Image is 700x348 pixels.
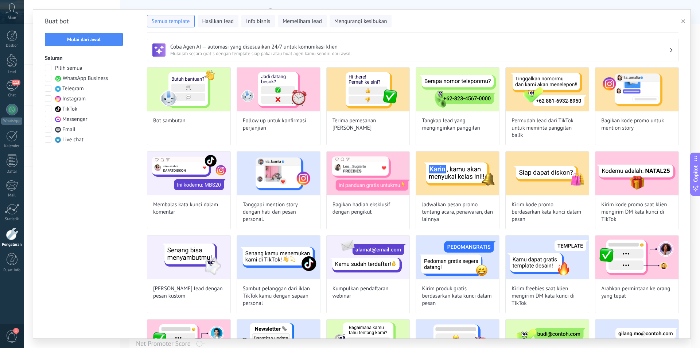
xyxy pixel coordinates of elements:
span: Mengurangi kesibukan [334,18,387,25]
img: Tangkap lead yang menginginkan panggilan [416,68,499,111]
img: Kirim freebies saat klien mengirim DM kata kunci di TikTok [506,236,589,279]
span: Bot sambutan [153,117,186,125]
span: 1 [13,328,19,334]
button: Hasilkan lead [198,15,239,27]
div: Kalender [1,144,23,149]
span: Akun [8,16,16,20]
span: Terima pemesanan [PERSON_NAME] [332,117,404,132]
div: Pengaturan [1,242,23,247]
img: Kirim kode promo saat klien mengirim DM kata kunci di TikTok [595,152,678,195]
span: Kirim kode promo saat klien mengirim DM kata kunci di TikTok [601,201,673,223]
img: Sambut lead dengan pesan kustom [147,236,230,279]
span: TikTok [62,106,77,113]
img: Bot sambutan [147,68,230,111]
span: Tanggapi mention story dengan hati dan pesan personal. [243,201,314,223]
span: Messenger [62,116,87,123]
span: Semua template [152,18,190,25]
img: Jadwalkan pesan promo tentang acara, penawaran, dan lainnya [416,152,499,195]
div: Chat [1,93,23,98]
div: Statistik [1,217,23,222]
img: Bagikan kode promo untuk mention story [595,68,678,111]
span: Permudah lead dari TikTok untuk meminta panggilan balik [512,117,583,139]
span: Sambut pelanggan dari iklan TikTok kamu dengan sapaan personal [243,285,314,307]
div: Daftar [1,169,23,174]
span: [PERSON_NAME] lead dengan pesan kustom [153,285,225,300]
span: Kirim kode promo berdasarkan kata kunci dalam pesan [512,201,583,223]
button: Mulai dari awal [45,33,123,46]
span: Kirim freebies saat klien mengirim DM kata kunci di TikTok [512,285,583,307]
img: Sambut pelanggan dari iklan TikTok kamu dengan sapaan personal [237,236,320,279]
h3: Saluran [45,55,123,62]
div: Dasbor [1,43,23,48]
img: Kumpulkan pendaftaran webinar [327,236,410,279]
button: Info bisnis [241,15,275,27]
span: Pilih semua [55,65,82,72]
img: Bagikan hadiah eksklusif dengan pengikut [327,152,410,195]
div: Lead [1,70,23,74]
span: Follow up untuk konfirmasi perjanjian [243,117,314,132]
span: Email [62,126,75,133]
span: Copilot [692,165,699,182]
button: Mengurangi kesibukan [330,15,392,27]
div: Pusat Info [1,268,23,273]
span: Instagram [62,95,86,103]
h2: Buat bot [45,15,123,27]
button: Memelihara lead [278,15,326,27]
span: Info bisnis [246,18,270,25]
img: Arahkan permintaan ke orang yang tepat [595,236,678,279]
span: Mulailah secara gratis dengan template siap pakai atau buat agen kamu sendiri dari awal. [170,50,669,57]
img: Terima pemesanan janji temu [327,68,410,111]
img: Membalas kata kunci dalam komentar [147,152,230,195]
img: Permudah lead dari TikTok untuk meminta panggilan balik [506,68,589,111]
div: WhatsApp [1,118,22,125]
span: WhatsApp Business [63,75,108,82]
span: Hasilkan lead [202,18,234,25]
div: Mail [1,193,23,198]
img: Tanggapi mention story dengan hati dan pesan personal. [237,152,320,195]
span: Membalas kata kunci dalam komentar [153,201,225,216]
span: 113 [12,80,20,85]
span: Bagikan kode promo untuk mention story [601,117,673,132]
span: Telegram [62,85,84,92]
span: Bagikan hadiah eksklusif dengan pengikut [332,201,404,216]
img: Kirim kode promo berdasarkan kata kunci dalam pesan [506,152,589,195]
span: Kumpulkan pendaftaran webinar [332,285,404,300]
span: Arahkan permintaan ke orang yang tepat [601,285,673,300]
h3: Coba Agen AI — automasi yang disesuaikan 24/7 untuk komunikasi klien [170,43,669,50]
span: Tangkap lead yang menginginkan panggilan [422,117,493,132]
span: Kirim produk gratis berdasarkan kata kunci dalam pesan [422,285,493,307]
span: Jadwalkan pesan promo tentang acara, penawaran, dan lainnya [422,201,493,223]
img: Follow up untuk konfirmasi perjanjian [237,68,320,111]
button: Semua template [147,15,195,27]
span: Live chat [62,136,83,144]
span: Memelihara lead [283,18,322,25]
img: Kirim produk gratis berdasarkan kata kunci dalam pesan [416,236,499,279]
span: Mulai dari awal [67,37,101,42]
